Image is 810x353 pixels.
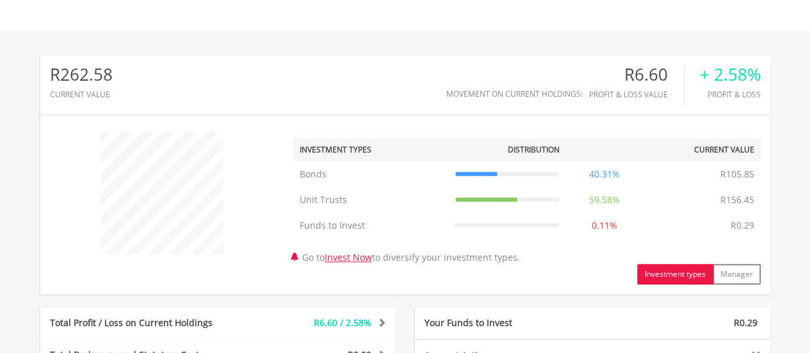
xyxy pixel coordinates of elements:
[507,144,559,155] div: Distribution
[293,187,449,213] td: Unit Trusts
[714,187,761,213] td: R156.45
[700,90,761,99] div: Profit & Loss
[40,316,248,329] div: Total Profit / Loss on Current Holdings
[714,161,761,187] td: R105.85
[637,264,713,284] button: Investment types
[724,213,761,238] td: R0.29
[293,213,449,238] td: Funds to Invest
[589,90,684,99] div: Profit & Loss Value
[713,264,761,284] button: Manager
[325,251,372,263] a: Invest Now
[446,90,583,98] div: Movement on Current Holdings:
[644,138,761,161] th: Current Value
[415,316,593,329] div: Your Funds to Invest
[50,90,113,99] div: CURRENT VALUE
[50,65,113,84] div: R262.58
[565,161,644,187] td: 40.31%
[293,138,449,161] th: Investment Types
[284,125,770,284] div: Go to to diversify your investment types.
[565,187,644,213] td: 59.58%
[314,316,371,329] span: R6.60 / 2.58%
[700,65,761,84] div: + 2.58%
[589,65,684,84] div: R6.60
[734,316,757,329] span: R0.29
[293,161,449,187] td: Bonds
[565,213,644,238] td: 0.11%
